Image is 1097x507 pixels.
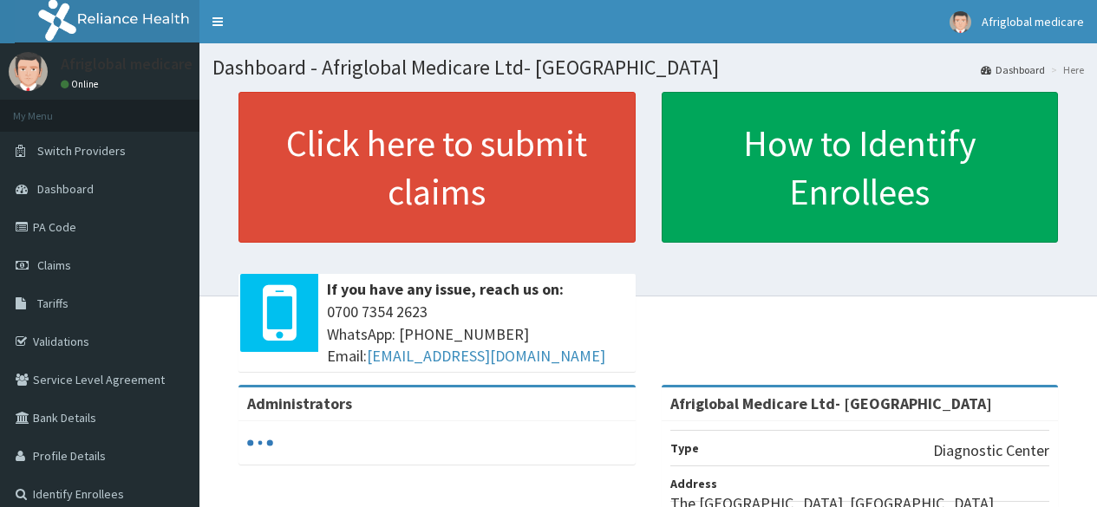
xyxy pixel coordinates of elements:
[670,440,699,456] b: Type
[37,296,69,311] span: Tariffs
[9,52,48,91] img: User Image
[367,346,605,366] a: [EMAIL_ADDRESS][DOMAIN_NAME]
[981,62,1045,77] a: Dashboard
[327,279,564,299] b: If you have any issue, reach us on:
[662,92,1059,243] a: How to Identify Enrollees
[37,143,126,159] span: Switch Providers
[933,439,1049,462] p: Diagnostic Center
[982,14,1084,29] span: Afriglobal medicare
[212,56,1084,79] h1: Dashboard - Afriglobal Medicare Ltd- [GEOGRAPHIC_DATA]
[950,11,971,33] img: User Image
[37,257,71,273] span: Claims
[327,301,627,367] span: 0700 7354 2623 WhatsApp: [PHONE_NUMBER] Email:
[1047,62,1084,77] li: Here
[247,430,273,456] svg: audio-loading
[61,78,102,90] a: Online
[238,92,636,243] a: Click here to submit claims
[247,393,352,413] b: Administrators
[61,56,193,72] p: Afriglobal medicare
[670,476,717,491] b: Address
[37,181,94,197] span: Dashboard
[670,393,992,413] strong: Afriglobal Medicare Ltd- [GEOGRAPHIC_DATA]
